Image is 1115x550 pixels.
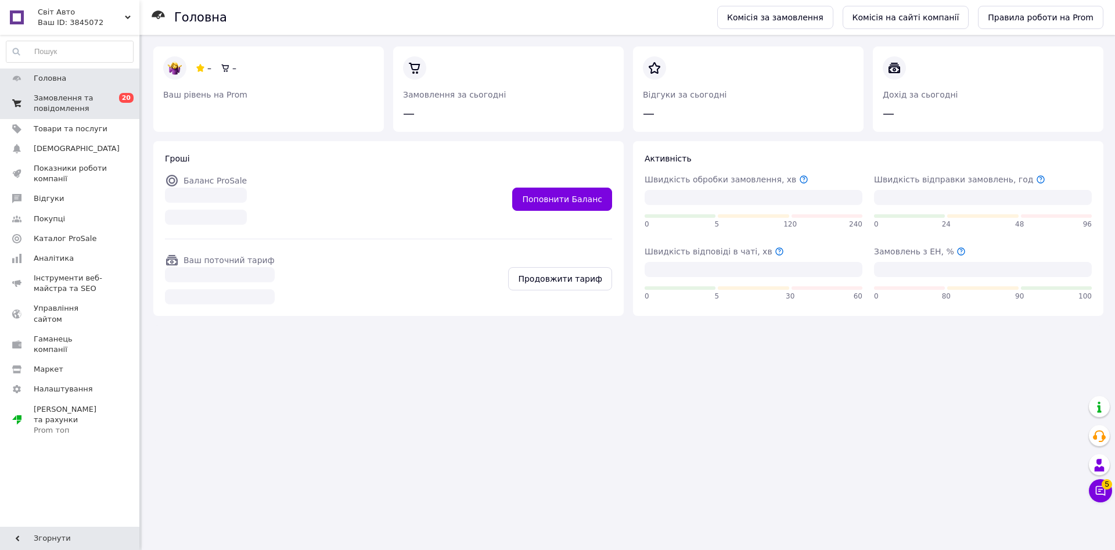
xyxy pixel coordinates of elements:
span: 48 [1015,220,1024,229]
span: 0 [645,220,649,229]
span: 90 [1015,292,1024,301]
span: – [207,63,211,73]
span: 5 [715,220,720,229]
span: Управління сайтом [34,303,107,324]
span: Гаманець компанії [34,334,107,355]
span: Активність [645,154,692,163]
span: Замовлення та повідомлення [34,93,107,114]
a: Поповнити Баланс [512,188,612,211]
span: 24 [942,220,951,229]
span: 96 [1083,220,1092,229]
a: Правила роботи на Prom [978,6,1103,29]
span: [PERSON_NAME] та рахунки [34,404,107,436]
a: Продовжити тариф [508,267,612,290]
span: Аналітика [34,253,74,264]
span: Швидкість відправки замовлень, год [874,175,1045,184]
span: 60 [854,292,862,301]
span: Швидкість відповіді в чаті, хв [645,247,784,256]
div: Prom топ [34,425,107,436]
span: Головна [34,73,66,84]
span: Маркет [34,364,63,375]
span: – [232,63,236,73]
span: [DEMOGRAPHIC_DATA] [34,143,120,154]
span: Швидкість обробки замовлення, хв [645,175,808,184]
span: Гроші [165,154,190,163]
h1: Головна [174,10,227,24]
span: Інструменти веб-майстра та SEO [34,273,107,294]
span: 30 [786,292,794,301]
span: 80 [942,292,951,301]
span: 240 [849,220,862,229]
a: Комісія за замовлення [717,6,833,29]
span: Налаштування [34,384,93,394]
span: 0 [645,292,649,301]
span: 120 [783,220,797,229]
input: Пошук [6,41,133,62]
a: Комісія на сайті компанії [843,6,969,29]
span: Замовлень з ЕН, % [874,247,966,256]
span: 0 [874,220,879,229]
span: Каталог ProSale [34,233,96,244]
span: Ваш поточний тариф [184,256,275,265]
span: Відгуки [34,193,64,204]
span: Покупці [34,214,65,224]
span: Свiт Авто [38,7,125,17]
span: Баланс ProSale [184,176,247,185]
span: 0 [874,292,879,301]
span: 5 [1102,479,1112,490]
span: 20 [119,93,134,103]
span: Показники роботи компанії [34,163,107,184]
div: Ваш ID: 3845072 [38,17,139,28]
span: 5 [715,292,720,301]
span: Товари та послуги [34,124,107,134]
span: 100 [1078,292,1092,301]
button: Чат з покупцем5 [1089,479,1112,502]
